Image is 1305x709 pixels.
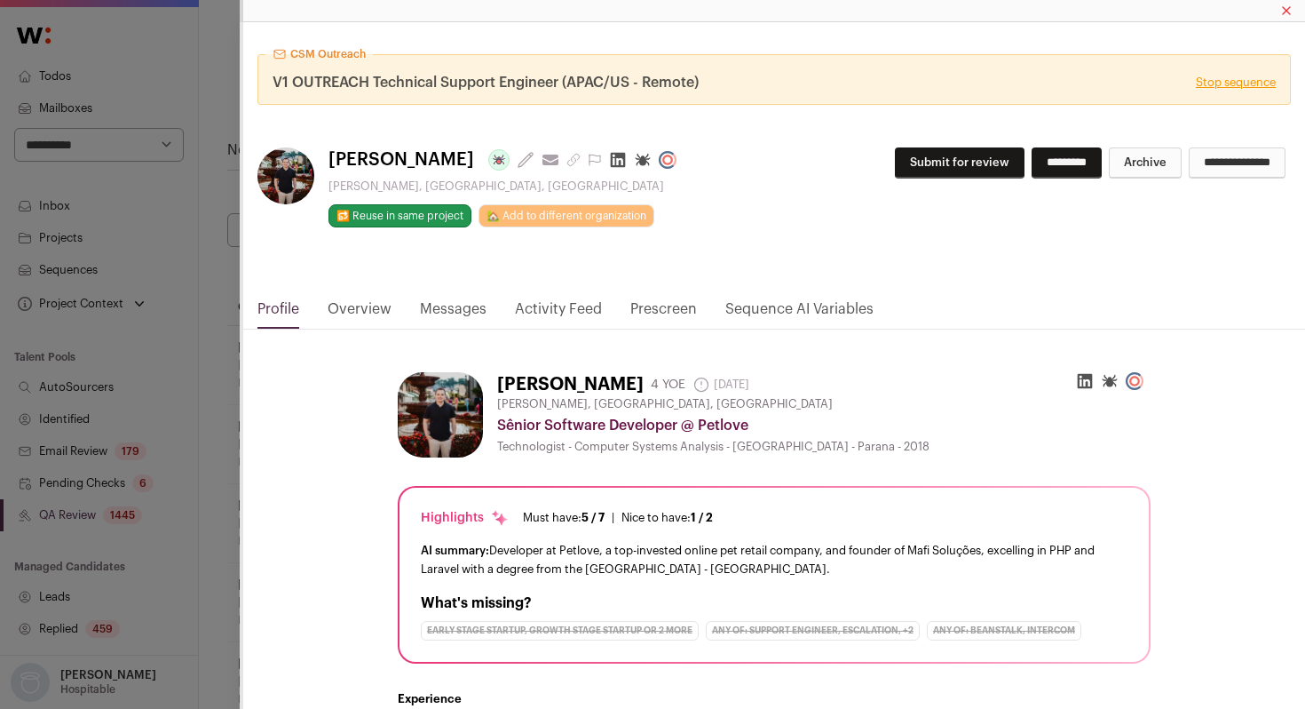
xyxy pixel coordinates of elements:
div: [PERSON_NAME], [GEOGRAPHIC_DATA], [GEOGRAPHIC_DATA] [328,179,684,194]
div: Nice to have: [621,511,713,525]
span: 1 / 2 [691,512,713,523]
span: CSM Outreach [290,47,366,61]
img: f366a4a0a80e8c4058618269e2eb1471fd829761a00a366df22bc63ccf926d29.jpg [398,372,483,458]
div: 4 YOE [651,376,685,394]
div: Early Stage Startup, Growth Stage Startup or 2 more [421,621,699,641]
div: Any of: support engineer, escalation, +2 [706,621,920,641]
h2: What's missing? [421,593,1127,614]
button: Archive [1109,147,1182,179]
div: Highlights [421,509,509,527]
a: Stop sequence [1196,76,1276,90]
a: Activity Feed [515,299,602,329]
div: Sênior Software Developer @ Petlove [497,415,1151,436]
button: 🔂 Reuse in same project [328,204,471,227]
a: Profile [257,299,299,329]
a: 🏡 Add to different organization [478,204,654,227]
div: Technologist - Computer Systems Analysis - [GEOGRAPHIC_DATA] - Parana - 2018 [497,440,1151,454]
span: [DATE] [692,376,749,394]
span: [PERSON_NAME], [GEOGRAPHIC_DATA], [GEOGRAPHIC_DATA] [497,397,833,411]
span: AI summary: [421,545,489,556]
span: 5 / 7 [581,512,605,523]
span: V1 OUTREACH Technical Support Engineer (APAC/US - Remote) [273,72,699,93]
a: Prescreen [630,299,697,329]
a: Overview [328,299,391,329]
div: Any of: Beanstalk, Intercom [927,621,1081,641]
div: Developer at Petlove, a top-invested online pet retail company, and founder of Mafi Soluções, exc... [421,541,1127,578]
ul: | [523,511,713,525]
h1: [PERSON_NAME] [497,372,644,397]
a: Messages [420,299,486,329]
h2: Experience [398,692,1151,706]
div: Must have: [523,511,605,525]
button: Submit for review [895,147,1024,179]
span: [PERSON_NAME] [328,147,474,172]
img: f366a4a0a80e8c4058618269e2eb1471fd829761a00a366df22bc63ccf926d29.jpg [257,147,314,204]
a: Sequence AI Variables [725,299,874,329]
